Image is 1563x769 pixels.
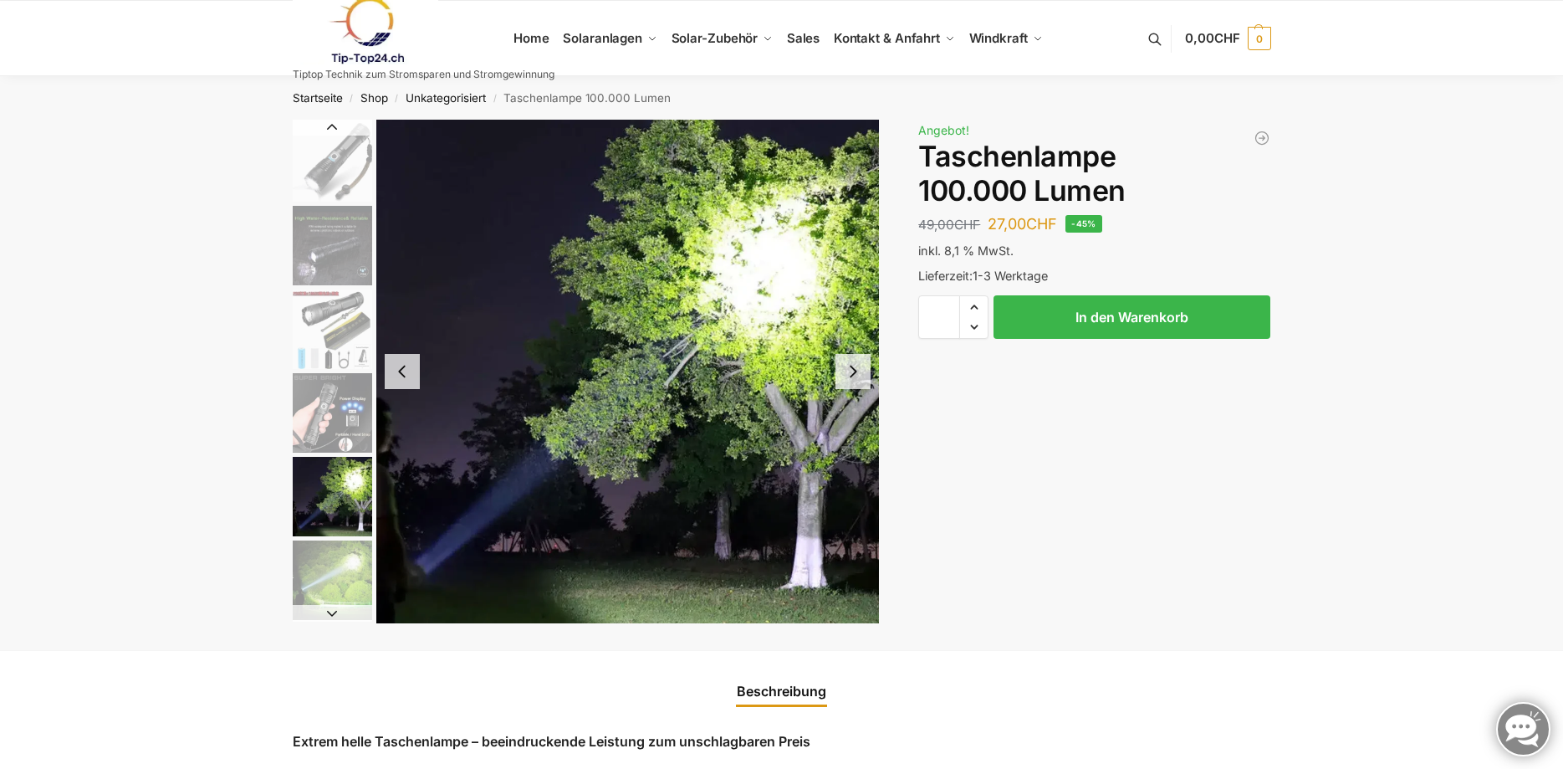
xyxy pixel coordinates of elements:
[988,215,1057,233] bdi: 27,00
[1214,30,1240,46] span: CHF
[293,206,372,285] img: Taschenlampe1
[293,733,810,750] strong: Extrem helle Taschenlampe – beeindruckende Leistung zum unschlagbaren Preis
[289,287,372,371] li: 3 / 6
[960,296,988,318] span: Increase quantity
[727,671,836,711] a: Beschreibung
[1254,130,1270,146] a: NEP 800 Micro Wechselrichter 800W/600W drosselbar Balkon Solar Anlage W-LAN
[289,203,372,287] li: 2 / 6
[787,30,820,46] span: Sales
[834,30,940,46] span: Kontakt & Anfahrt
[293,120,372,202] img: Taschenlampe-1
[1248,27,1271,50] span: 0
[486,92,503,105] span: /
[664,1,779,76] a: Solar-Zubehör
[289,454,372,538] li: 5 / 6
[406,91,486,105] a: Unkategorisiert
[293,91,343,105] a: Startseite
[918,123,969,137] span: Angebot!
[1185,30,1239,46] span: 0,00
[918,295,960,339] input: Produktmenge
[672,30,759,46] span: Solar-Zubehör
[376,120,880,623] img: Taschenlampe2
[993,295,1270,339] button: In den Warenkorb
[293,373,372,453] img: Taschenlampe3
[960,316,988,338] span: Reduce quantity
[1185,13,1270,64] a: 0,00CHF 0
[289,120,372,203] li: 1 / 6
[1026,215,1057,233] span: CHF
[293,290,372,369] img: Taschenlampe2
[385,354,420,389] button: Previous slide
[918,244,1014,258] span: inkl. 8,1 % MwSt.
[563,30,642,46] span: Solaranlagen
[289,538,372,622] li: 6 / 6
[962,1,1050,76] a: Windkraft
[293,69,554,79] p: Tiptop Technik zum Stromsparen und Stromgewinnung
[556,1,664,76] a: Solaranlagen
[293,605,372,622] button: Next slide
[293,457,372,536] img: Taschenlampe2
[1065,215,1102,233] span: -45%
[826,1,962,76] a: Kontakt & Anfahrt
[343,92,360,105] span: /
[779,1,826,76] a: Sales
[360,91,388,105] a: Shop
[263,76,1300,120] nav: Breadcrumb
[293,119,372,136] button: Previous slide
[969,30,1028,46] span: Windkraft
[918,140,1270,208] h1: Taschenlampe 100.000 Lumen
[835,354,871,389] button: Next slide
[293,541,372,620] img: Taschenlampe
[973,269,1048,283] span: 1-3 Werktage
[289,371,372,454] li: 4 / 6
[918,217,980,233] bdi: 49,00
[388,92,406,105] span: /
[915,349,1274,396] iframe: Sicherer Rahmen für schnelle Bezahlvorgänge
[954,217,980,233] span: CHF
[918,269,1048,283] span: Lieferzeit:
[376,120,880,623] li: 5 / 6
